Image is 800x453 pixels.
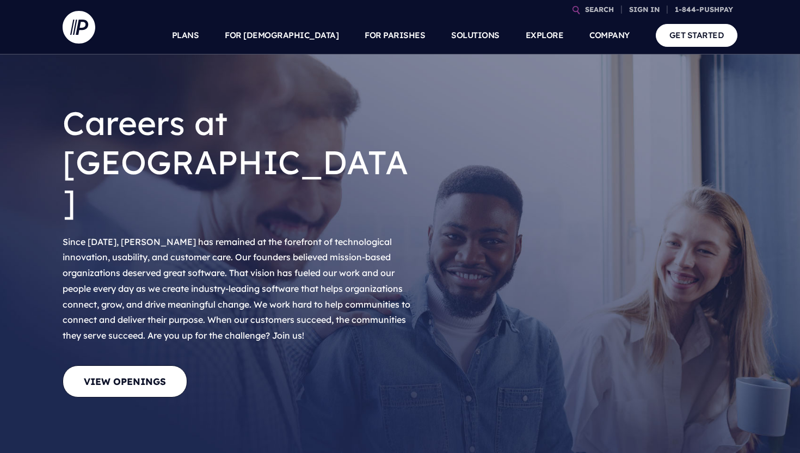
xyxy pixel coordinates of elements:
a: GET STARTED [656,24,738,46]
a: View Openings [63,365,187,397]
h1: Careers at [GEOGRAPHIC_DATA] [63,95,416,230]
a: COMPANY [589,16,630,54]
a: EXPLORE [526,16,564,54]
a: PLANS [172,16,199,54]
a: FOR [DEMOGRAPHIC_DATA] [225,16,339,54]
span: Since [DATE], [PERSON_NAME] has remained at the forefront of technological innovation, usability,... [63,236,410,341]
a: FOR PARISHES [365,16,425,54]
a: SOLUTIONS [451,16,500,54]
